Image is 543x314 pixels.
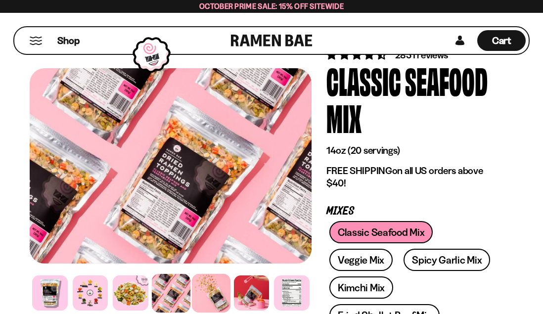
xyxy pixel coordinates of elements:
p: 14oz (20 servings) [326,144,498,157]
a: Shop [57,30,80,51]
a: Kimchi Mix [329,276,393,299]
p: on all US orders above $40! [326,165,498,189]
p: Mixes [326,207,498,216]
span: Shop [57,34,80,47]
strong: FREE SHIPPING [326,165,392,177]
button: Mobile Menu Trigger [29,37,43,45]
span: Cart [492,35,511,46]
div: Mix [326,99,362,136]
div: Classic [326,62,401,99]
a: Spicy Garlic Mix [404,249,490,271]
a: Veggie Mix [329,249,393,271]
div: Seafood [405,62,488,99]
div: Cart [477,27,526,54]
span: October Prime Sale: 15% off Sitewide [199,1,344,11]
